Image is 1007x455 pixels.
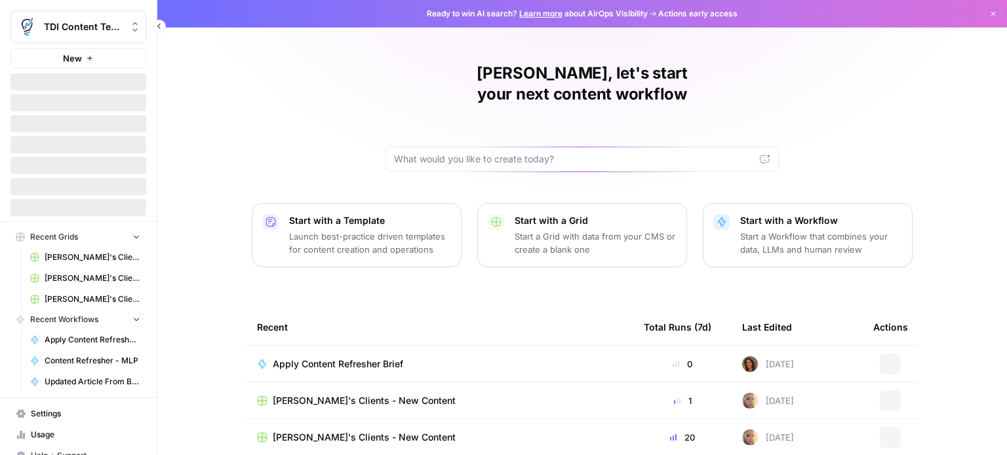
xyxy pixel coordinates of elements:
[273,357,403,371] span: Apply Content Refresher Brief
[10,10,146,43] button: Workspace: TDI Content Team
[519,9,563,18] a: Learn more
[24,329,146,350] a: Apply Content Refresher Brief
[740,214,901,227] p: Start with a Workflow
[742,429,758,445] img: rpnue5gqhgwwz5ulzsshxcaclga5
[257,394,623,407] a: [PERSON_NAME]'s Clients - New Content
[45,251,140,263] span: [PERSON_NAME]'s Clients - New Content
[24,247,146,268] a: [PERSON_NAME]'s Clients - New Content
[31,429,140,441] span: Usage
[15,15,39,39] img: TDI Content Team Logo
[45,293,140,305] span: [PERSON_NAME]'s Clients - Optimizing Content
[644,309,711,345] div: Total Runs (7d)
[30,231,78,243] span: Recent Grids
[873,309,908,345] div: Actions
[24,371,146,392] a: Updated Article From Brief
[257,431,623,444] a: [PERSON_NAME]'s Clients - New Content
[289,230,450,256] p: Launch best-practice driven templates for content creation and operations
[742,356,794,372] div: [DATE]
[257,309,623,345] div: Recent
[45,355,140,367] span: Content Refresher - MLP
[10,227,146,247] button: Recent Grids
[385,63,779,105] h1: [PERSON_NAME], let's start your next content workflow
[10,403,146,424] a: Settings
[45,272,140,284] span: [PERSON_NAME]'s Clients - New Content
[477,203,687,267] button: Start with a GridStart a Grid with data from your CMS or create a blank one
[515,230,676,256] p: Start a Grid with data from your CMS or create a blank one
[644,431,721,444] div: 20
[742,356,758,372] img: tzieq8tvlj76hq7tvx15b0jd020o
[742,429,794,445] div: [DATE]
[10,48,146,68] button: New
[515,214,676,227] p: Start with a Grid
[742,309,792,345] div: Last Edited
[10,424,146,445] a: Usage
[742,393,794,409] div: [DATE]
[427,8,648,20] span: Ready to win AI search? about AirOps Visibility
[10,310,146,329] button: Recent Workflows
[703,203,913,267] button: Start with a WorkflowStart a Workflow that combines your data, LLMs and human review
[252,203,462,267] button: Start with a TemplateLaunch best-practice driven templates for content creation and operations
[658,8,738,20] span: Actions early access
[31,408,140,420] span: Settings
[740,230,901,256] p: Start a Workflow that combines your data, LLMs and human review
[257,357,623,371] a: Apply Content Refresher Brief
[24,268,146,289] a: [PERSON_NAME]'s Clients - New Content
[742,393,758,409] img: rpnue5gqhgwwz5ulzsshxcaclga5
[45,376,140,388] span: Updated Article From Brief
[644,357,721,371] div: 0
[24,350,146,371] a: Content Refresher - MLP
[30,314,98,325] span: Recent Workflows
[273,394,456,407] span: [PERSON_NAME]'s Clients - New Content
[273,431,456,444] span: [PERSON_NAME]'s Clients - New Content
[45,334,140,346] span: Apply Content Refresher Brief
[644,394,721,407] div: 1
[394,153,755,166] input: What would you like to create today?
[44,20,123,33] span: TDI Content Team
[63,52,82,65] span: New
[24,289,146,310] a: [PERSON_NAME]'s Clients - Optimizing Content
[289,214,450,227] p: Start with a Template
